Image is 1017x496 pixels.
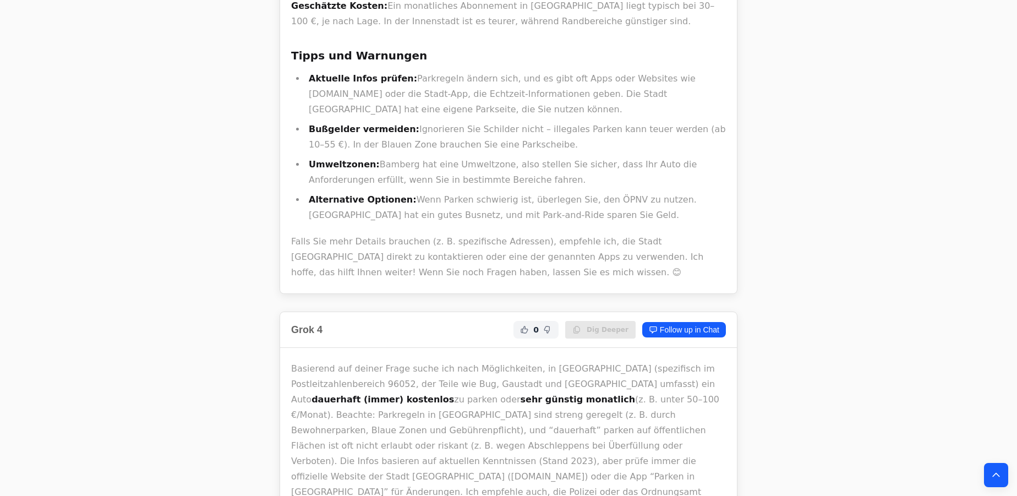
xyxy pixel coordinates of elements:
[309,73,417,84] strong: Aktuelle Infos prüfen:
[305,71,726,117] li: Parkregeln ändern sich, und es gibt oft Apps oder Websites wie [DOMAIN_NAME] oder die Stadt-App, ...
[291,47,726,64] h3: Tipps und Warnungen
[984,463,1008,487] button: Back to top
[291,1,387,11] strong: Geschätzte Kosten:
[305,157,726,188] li: Bamberg hat eine Umweltzone, also stellen Sie sicher, dass Ihr Auto die Anforderungen erfüllt, we...
[518,323,531,336] button: Helpful
[541,323,554,336] button: Not Helpful
[309,124,419,134] strong: Bußgelder vermeiden:
[291,234,726,280] p: Falls Sie mehr Details brauchen (z. B. spezifische Adressen), empfehle ich, die Stadt [GEOGRAPHIC...
[533,324,539,335] span: 0
[305,192,726,223] li: Wenn Parken schwierig ist, überlegen Sie, den ÖPNV zu nutzen. [GEOGRAPHIC_DATA] hat ein gutes Bus...
[311,394,454,405] strong: dauerhaft (immer) kostenlos
[309,194,417,205] strong: Alternative Optionen:
[309,159,380,170] strong: Umweltzonen:
[291,322,322,337] h2: Grok 4
[642,322,726,337] a: Follow up in Chat
[521,394,635,405] strong: sehr günstig monatlich
[305,122,726,152] li: Ignorieren Sie Schilder nicht – illegales Parken kann teuer werden (ab 10–55 €). In der Blauen Zo...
